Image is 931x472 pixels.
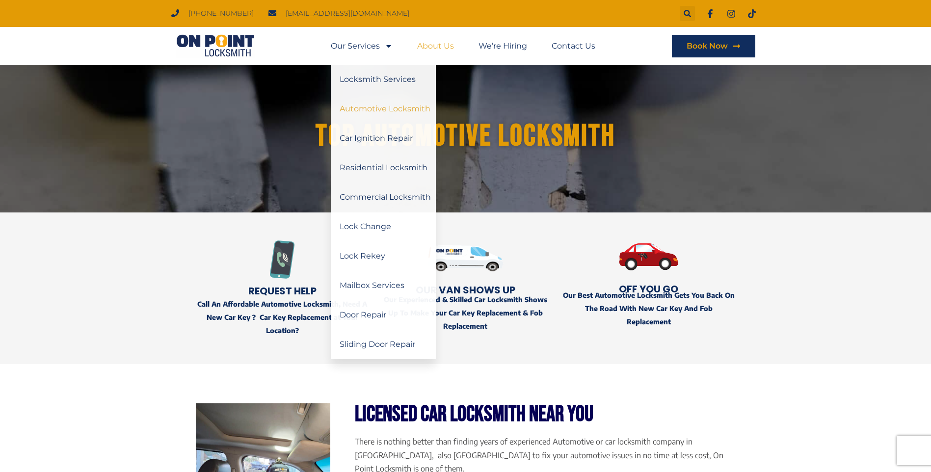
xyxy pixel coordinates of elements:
span: Book Now [687,42,728,50]
h2: Licensed Car Locksmith Near you [355,403,735,425]
h1: Top Automotive Locksmith [191,121,741,152]
a: Door Repair [331,300,436,330]
h2: OUR VAN Shows Up [379,285,552,295]
span: [PHONE_NUMBER] [186,7,254,20]
a: Contact Us [552,35,595,57]
nav: Menu [331,35,595,57]
h2: Request Help [196,286,369,296]
a: Residential Locksmith [331,153,436,183]
a: Mailbox Services [331,271,436,300]
a: We’re Hiring [479,35,527,57]
h2: Off You Go [562,284,735,294]
a: Our Services [331,35,393,57]
a: Car Ignition Repair [331,124,436,153]
a: About Us [417,35,454,57]
img: Automotive Locksmith 1 [427,227,504,289]
a: Lock Rekey [331,241,436,271]
a: Locksmith Services [331,65,436,94]
img: Automotive Locksmith 2 [562,227,735,287]
p: Our Best Automotive Locksmith Gets You Back On The Road With New Car Key And Fob Replacement [562,288,735,329]
p: Call An Affordable Automotive Locksmith, Need A New Car Key ? Car Key Replacement at Your Location? [196,297,369,338]
a: Book Now [672,35,755,57]
a: Sliding Door Repair [331,330,436,359]
a: Commercial Locksmith [331,183,436,212]
a: Lock Change [331,212,436,241]
p: Our Experienced & Skilled Car Locksmith Shows Up To Make Your Car Key Replacement & Fob Replacement [379,293,552,333]
ul: Our Services [331,65,436,359]
div: Search [680,6,695,21]
a: Automotive Locksmith [331,94,436,124]
img: Call for Emergency Locksmith Services Help in Coquitlam Tri-cities [263,240,301,279]
span: [EMAIL_ADDRESS][DOMAIN_NAME] [283,7,409,20]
